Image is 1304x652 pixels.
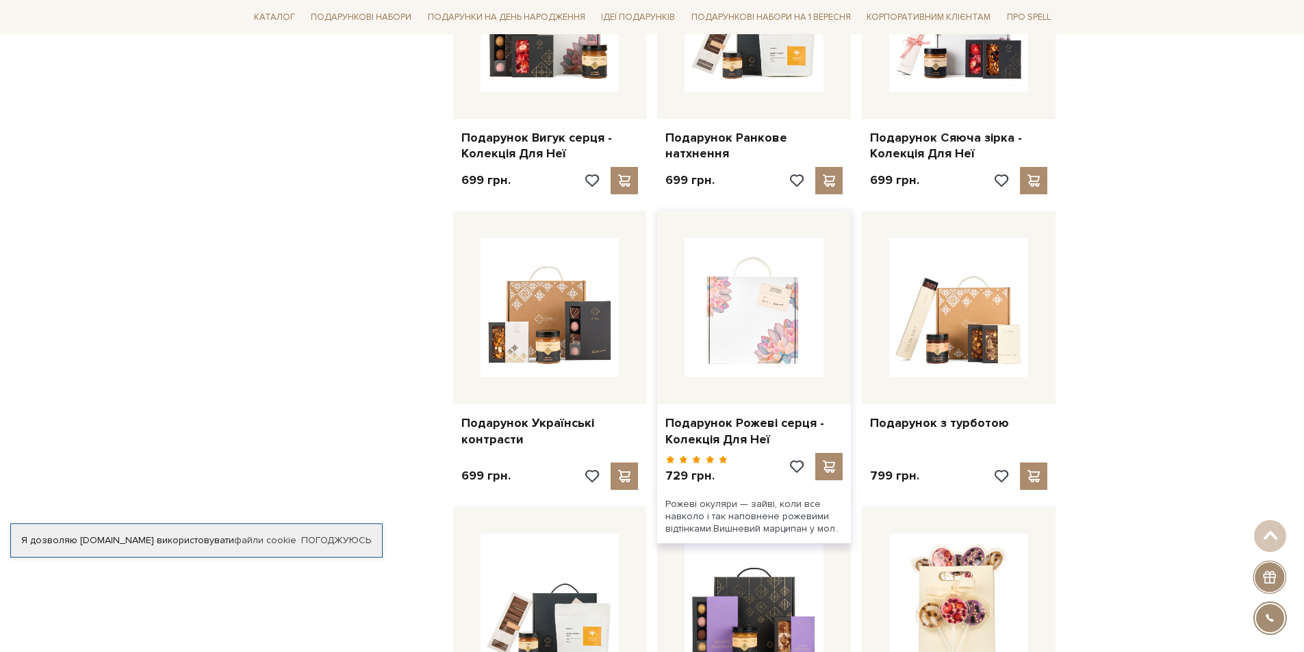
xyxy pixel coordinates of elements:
[870,415,1047,431] a: Подарунок з турботою
[870,172,919,188] p: 699 грн.
[685,238,823,377] img: Подарунок Рожеві серця - Колекція Для Неї
[234,534,296,546] a: файли cookie
[686,5,856,29] a: Подарункові набори на 1 Вересня
[665,415,843,447] a: Подарунок Рожеві серця - Колекція Для Неї
[461,468,511,484] p: 699 грн.
[665,130,843,162] a: Подарунок Ранкове натхнення
[665,172,715,188] p: 699 грн.
[301,534,371,547] a: Погоджуюсь
[870,468,919,484] p: 799 грн.
[305,7,417,28] a: Подарункові набори
[248,7,301,28] a: Каталог
[461,172,511,188] p: 699 грн.
[461,415,639,447] a: Подарунок Українські контрасти
[1001,7,1056,28] a: Про Spell
[11,534,382,547] div: Я дозволяю [DOMAIN_NAME] використовувати
[657,490,851,544] div: Рожеві окуляри — зайві, коли все навколо і так наповнене рожевими відтінками.Вишневий марципан у ...
[665,468,728,484] p: 729 грн.
[870,130,1047,162] a: Подарунок Сяюча зірка - Колекція Для Неї
[461,130,639,162] a: Подарунок Вигук серця - Колекція Для Неї
[422,7,591,28] a: Подарунки на День народження
[596,7,680,28] a: Ідеї подарунків
[861,5,996,29] a: Корпоративним клієнтам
